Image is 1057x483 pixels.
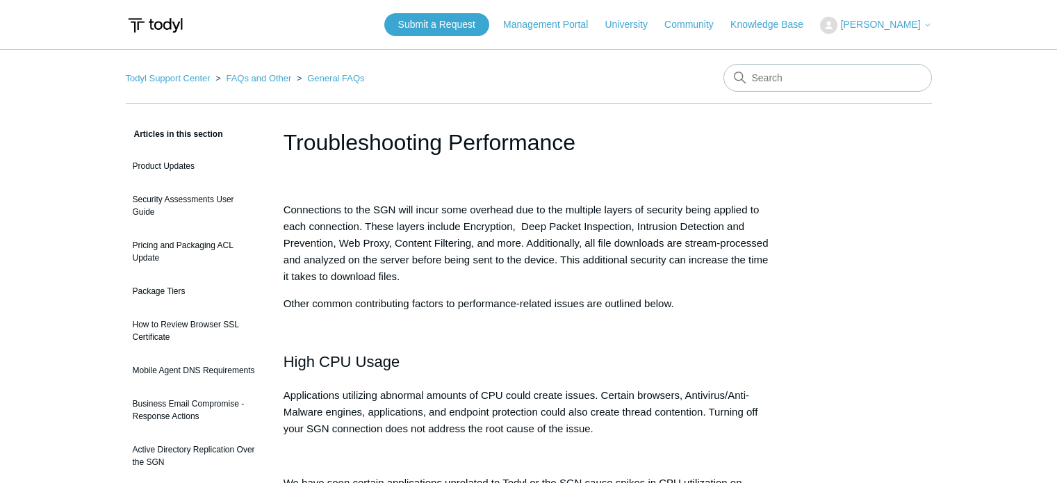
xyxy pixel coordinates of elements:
[126,436,263,475] a: Active Directory Replication Over the SGN
[126,278,263,304] a: Package Tiers
[284,350,774,374] h2: High CPU Usage
[284,387,774,437] p: Applications utilizing abnormal amounts of CPU could create issues. Certain browsers, Antivirus/A...
[605,17,661,32] a: University
[213,73,294,83] li: FAQs and Other
[126,73,211,83] a: Todyl Support Center
[226,73,291,83] a: FAQs and Other
[126,186,263,225] a: Security Assessments User Guide
[126,311,263,350] a: How to Review Browser SSL Certificate
[126,391,263,429] a: Business Email Compromise - Response Actions
[126,73,213,83] li: Todyl Support Center
[294,73,365,83] li: General FAQs
[126,153,263,179] a: Product Updates
[820,17,931,34] button: [PERSON_NAME]
[307,73,364,83] a: General FAQs
[126,13,185,38] img: Todyl Support Center Help Center home page
[503,17,602,32] a: Management Portal
[284,202,774,285] p: Connections to the SGN will incur some overhead due to the multiple layers of security being appl...
[126,129,223,139] span: Articles in this section
[840,19,920,30] span: [PERSON_NAME]
[284,295,774,312] p: Other common contributing factors to performance-related issues are outlined below.
[384,13,489,36] a: Submit a Request
[126,357,263,384] a: Mobile Agent DNS Requirements
[664,17,728,32] a: Community
[730,17,817,32] a: Knowledge Base
[723,64,932,92] input: Search
[284,126,774,159] h1: Troubleshooting Performance
[126,232,263,271] a: Pricing and Packaging ACL Update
